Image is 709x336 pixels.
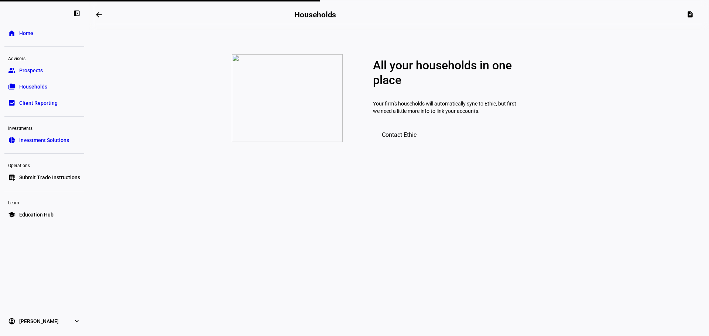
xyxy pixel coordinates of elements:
[4,197,84,207] div: Learn
[19,174,80,181] span: Submit Trade Instructions
[19,136,69,144] span: Investment Solutions
[8,83,16,90] eth-mat-symbol: folder_copy
[19,211,54,218] span: Education Hub
[4,160,84,170] div: Operations
[686,11,694,18] mat-icon: description
[8,67,16,74] eth-mat-symbol: group
[19,30,33,37] span: Home
[73,318,81,325] eth-mat-symbol: expand_more
[373,93,517,122] p: Your firm’s households will automatically sync to Ethic, but first we need a little more info to ...
[8,318,16,325] eth-mat-symbol: account_circle
[8,136,16,144] eth-mat-symbol: pie_chart
[373,58,517,87] p: All your households in one place
[4,122,84,133] div: Investments
[4,79,84,94] a: folder_copyHouseholds
[8,174,16,181] eth-mat-symbol: list_alt_add
[382,131,417,138] span: Contact Ethic
[4,96,84,110] a: bid_landscapeClient Reporting
[19,67,43,74] span: Prospects
[73,10,81,17] eth-mat-symbol: left_panel_close
[4,26,84,41] a: homeHome
[8,30,16,37] eth-mat-symbol: home
[232,54,343,142] img: zero-household.png
[4,133,84,148] a: pie_chartInvestment Solutions
[294,10,336,19] h2: Households
[8,99,16,107] eth-mat-symbol: bid_landscape
[19,318,59,325] span: [PERSON_NAME]
[8,211,16,218] eth-mat-symbol: school
[19,99,58,107] span: Client Reporting
[373,127,425,142] button: Contact Ethic
[4,63,84,78] a: groupProspects
[19,83,47,90] span: Households
[4,53,84,63] div: Advisors
[95,10,103,19] mat-icon: arrow_backwards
